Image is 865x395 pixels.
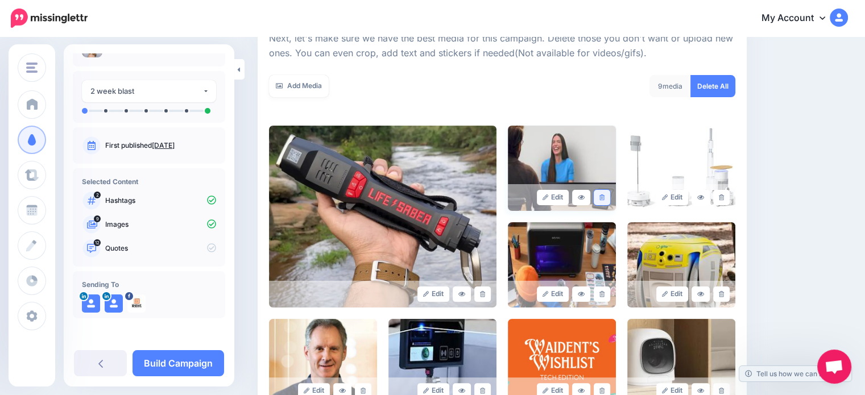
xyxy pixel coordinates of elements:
a: Edit [537,286,569,302]
h4: Sending To [82,280,216,289]
p: Images [105,219,216,230]
h4: Selected Content [82,177,216,186]
span: 9 [94,215,101,222]
img: Missinglettr [11,9,88,28]
p: Quotes [105,243,216,253]
a: Open chat [817,350,851,384]
button: 2 week blast [82,80,216,102]
img: d020eecf3f17ccf4584b790efcb181b0_large.jpg [627,126,735,211]
span: 9 [658,82,663,90]
div: media [649,75,691,97]
div: 2 week blast [90,85,202,98]
p: Next, let's make sure we have the best media for this campaign. Delete those you don't want or up... [269,31,735,61]
p: Hashtags [105,196,216,206]
img: user_default_image.png [82,294,100,313]
a: Edit [537,190,569,205]
a: Edit [656,190,689,205]
span: 12 [94,239,101,246]
img: 302433672_10159081232133196_4068783852582258592_n-bsa122643.jpg [127,294,146,313]
a: Delete All [690,75,735,97]
span: 2 [94,192,101,198]
img: 80643cc66c7ade074c53795ea4c765fe_large.jpg [508,222,616,307]
a: [DATE] [152,141,175,149]
a: Add Media [269,75,329,97]
a: Edit [656,286,689,302]
img: 852f36653225ad2dddb1849053b17b8e_large.jpg [508,126,616,211]
img: user_default_image.png [105,294,123,313]
img: eeba85fb600aa7d650297e3f8c54ed18_large.jpg [269,126,496,307]
a: Tell us how we can improve [739,366,851,381]
a: Edit [417,286,450,302]
p: First published [105,140,216,151]
img: 50bd50511723b5c0c83c1b1f032b32c4_large.jpg [627,222,735,307]
a: My Account [750,5,848,32]
img: menu.png [26,63,38,73]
